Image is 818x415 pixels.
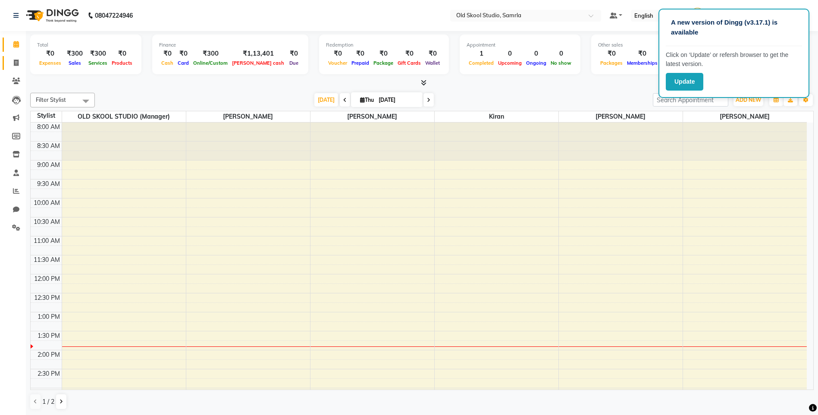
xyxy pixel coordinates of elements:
[159,49,176,59] div: ₹0
[36,388,62,397] div: 3:00 PM
[548,60,574,66] span: No show
[36,369,62,378] div: 2:30 PM
[176,60,191,66] span: Card
[395,60,423,66] span: Gift Cards
[496,60,524,66] span: Upcoming
[733,94,763,106] button: ADD NEW
[86,60,110,66] span: Services
[598,60,625,66] span: Packages
[326,60,349,66] span: Voucher
[95,3,133,28] b: 08047224946
[110,49,135,59] div: ₹0
[36,312,62,321] div: 1:00 PM
[736,97,761,103] span: ADD NEW
[314,93,338,107] span: [DATE]
[524,60,548,66] span: Ongoing
[435,111,558,122] span: kiran
[467,49,496,59] div: 1
[467,41,574,49] div: Appointment
[159,60,176,66] span: Cash
[310,111,434,122] span: [PERSON_NAME]
[625,60,660,66] span: Memberships
[86,49,110,59] div: ₹300
[66,60,83,66] span: Sales
[36,96,66,103] span: Filter Stylist
[548,49,574,59] div: 0
[559,111,683,122] span: [PERSON_NAME]
[598,41,738,49] div: Other sales
[423,60,442,66] span: Wallet
[395,49,423,59] div: ₹0
[524,49,548,59] div: 0
[32,255,62,264] div: 11:30 AM
[598,49,625,59] div: ₹0
[287,60,301,66] span: Due
[191,49,230,59] div: ₹300
[671,18,797,37] p: A new version of Dingg (v3.17.1) is available
[32,293,62,302] div: 12:30 PM
[349,60,371,66] span: Prepaid
[35,141,62,151] div: 8:30 AM
[35,179,62,189] div: 9:30 AM
[63,49,86,59] div: ₹300
[32,274,62,283] div: 12:00 PM
[653,93,728,107] input: Search Appointment
[191,60,230,66] span: Online/Custom
[467,60,496,66] span: Completed
[176,49,191,59] div: ₹0
[423,49,442,59] div: ₹0
[666,73,703,91] button: Update
[32,217,62,226] div: 10:30 AM
[230,60,286,66] span: [PERSON_NAME] cash
[35,160,62,170] div: 9:00 AM
[349,49,371,59] div: ₹0
[37,41,135,49] div: Total
[37,60,63,66] span: Expenses
[36,331,62,340] div: 1:30 PM
[159,41,301,49] div: Finance
[371,49,395,59] div: ₹0
[32,198,62,207] div: 10:00 AM
[186,111,310,122] span: [PERSON_NAME]
[286,49,301,59] div: ₹0
[358,97,376,103] span: Thu
[42,397,54,406] span: 1 / 2
[110,60,135,66] span: Products
[36,350,62,359] div: 2:00 PM
[625,49,660,59] div: ₹0
[666,50,802,69] p: Click on ‘Update’ or refersh browser to get the latest version.
[326,41,442,49] div: Redemption
[22,3,81,28] img: logo
[32,236,62,245] div: 11:00 AM
[690,8,705,23] img: OLD SKOOL STUDIO (Manager)
[37,49,63,59] div: ₹0
[376,94,419,107] input: 2025-09-04
[326,49,349,59] div: ₹0
[371,60,395,66] span: Package
[35,123,62,132] div: 8:00 AM
[62,111,186,122] span: OLD SKOOL STUDIO (Manager)
[31,111,62,120] div: Stylist
[683,111,807,122] span: [PERSON_NAME]
[496,49,524,59] div: 0
[230,49,286,59] div: ₹1,13,401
